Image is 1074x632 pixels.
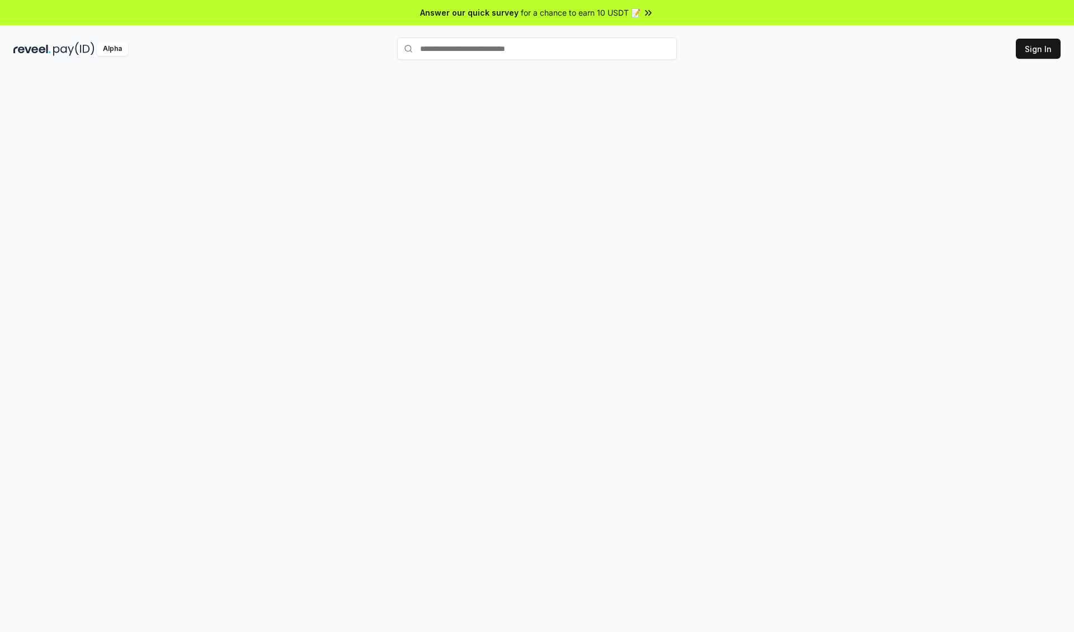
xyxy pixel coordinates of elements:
span: Answer our quick survey [420,7,519,18]
img: reveel_dark [13,42,51,56]
button: Sign In [1016,39,1061,59]
div: Alpha [97,42,128,56]
img: pay_id [53,42,95,56]
span: for a chance to earn 10 USDT 📝 [521,7,640,18]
